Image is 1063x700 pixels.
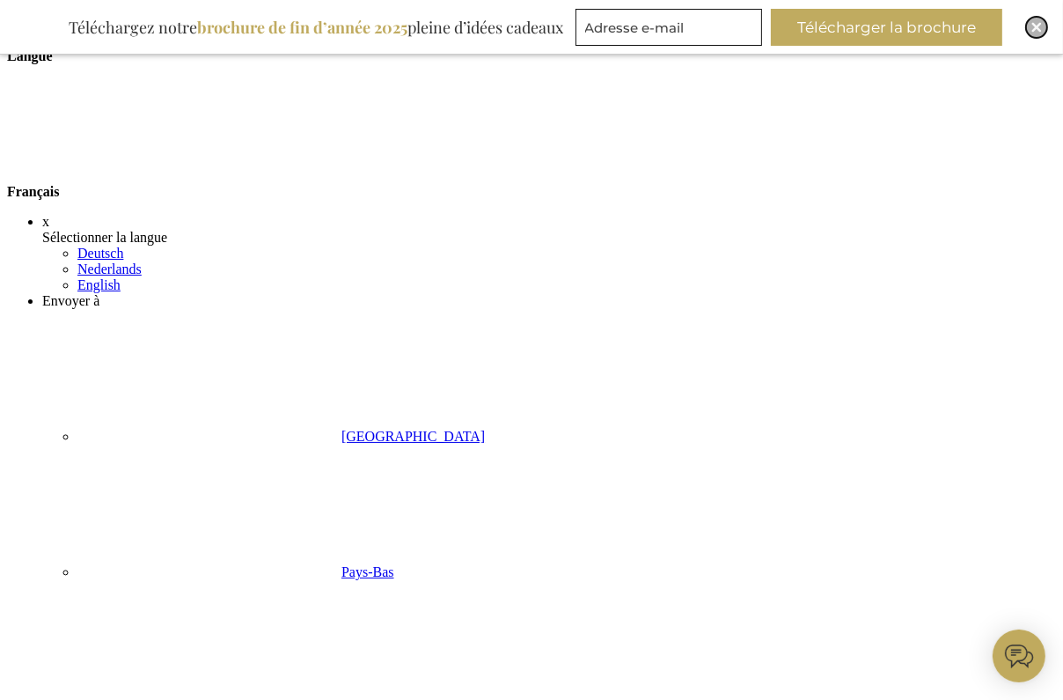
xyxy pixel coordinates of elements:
[61,9,571,46] div: Téléchargez notre pleine d’idées cadeaux
[42,230,1056,246] div: Sélectionner la langue
[42,293,1056,309] div: Envoyer à
[771,9,1002,46] button: Télécharger la brochure
[7,184,60,199] span: Français
[42,214,1056,230] div: x
[77,277,121,292] a: English
[7,64,1056,200] div: Français
[197,17,407,38] b: brochure de fin d’année 2025
[993,630,1045,682] iframe: belco-activator-frame
[77,429,485,444] a: [GEOGRAPHIC_DATA]
[575,9,762,46] input: Adresse e-mail
[7,48,53,63] span: Langue
[77,262,142,276] a: Nederlands
[77,564,394,579] a: Pays-Bas
[575,9,767,51] form: marketing offers and promotions
[1026,17,1047,38] div: Close
[1031,22,1042,33] img: Close
[77,246,123,261] a: Deutsch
